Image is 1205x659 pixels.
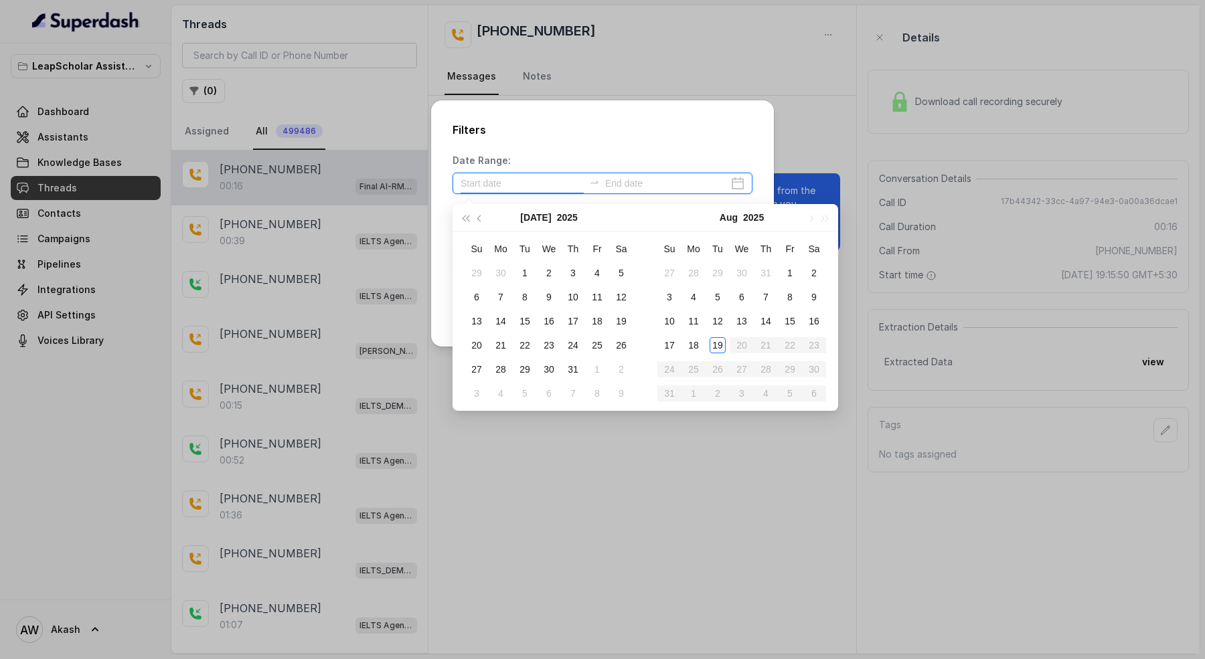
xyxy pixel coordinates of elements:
th: Sa [609,237,633,261]
button: [DATE] [520,204,551,231]
div: 7 [565,385,581,401]
td: 2025-07-17 [561,309,585,333]
div: 23 [541,337,557,353]
td: 2025-08-09 [609,381,633,405]
div: 19 [710,337,726,353]
div: 7 [493,289,509,305]
th: Th [561,237,585,261]
td: 2025-08-06 [730,285,754,309]
div: 9 [541,289,557,305]
td: 2025-07-06 [465,285,489,309]
td: 2025-08-02 [609,357,633,381]
div: 11 [589,289,605,305]
td: 2025-07-08 [513,285,537,309]
th: Mo [681,237,706,261]
td: 2025-07-21 [489,333,513,357]
td: 2025-07-28 [489,357,513,381]
td: 2025-08-18 [681,333,706,357]
div: 6 [469,289,485,305]
td: 2025-08-08 [778,285,802,309]
td: 2025-08-10 [657,309,681,333]
td: 2025-07-10 [561,285,585,309]
td: 2025-07-30 [730,261,754,285]
td: 2025-07-27 [657,261,681,285]
div: 30 [734,265,750,281]
div: 14 [493,313,509,329]
div: 10 [565,289,581,305]
th: We [730,237,754,261]
div: 29 [469,265,485,281]
div: 29 [710,265,726,281]
td: 2025-07-31 [561,357,585,381]
td: 2025-07-01 [513,261,537,285]
div: 3 [661,289,677,305]
div: 4 [589,265,605,281]
div: 28 [686,265,702,281]
button: 2025 [743,204,764,231]
div: 18 [589,313,605,329]
td: 2025-08-16 [802,309,826,333]
div: 19 [613,313,629,329]
div: 30 [493,265,509,281]
td: 2025-07-14 [489,309,513,333]
div: 5 [613,265,629,281]
td: 2025-08-13 [730,309,754,333]
td: 2025-07-04 [585,261,609,285]
p: Date Range: [453,154,511,167]
div: 6 [541,385,557,401]
div: 4 [686,289,702,305]
td: 2025-07-20 [465,333,489,357]
th: Th [754,237,778,261]
div: 9 [806,289,822,305]
td: 2025-07-07 [489,285,513,309]
div: 5 [517,385,533,401]
button: Aug [720,204,738,231]
div: 8 [589,385,605,401]
td: 2025-08-17 [657,333,681,357]
td: 2025-07-24 [561,333,585,357]
td: 2025-07-19 [609,309,633,333]
div: 11 [686,313,702,329]
td: 2025-08-05 [706,285,730,309]
div: 17 [661,337,677,353]
td: 2025-07-16 [537,309,561,333]
td: 2025-08-04 [489,381,513,405]
div: 2 [541,265,557,281]
div: 20 [469,337,485,353]
div: 14 [758,313,774,329]
td: 2025-08-08 [585,381,609,405]
div: 12 [613,289,629,305]
div: 31 [565,361,581,377]
td: 2025-07-29 [706,261,730,285]
td: 2025-07-26 [609,333,633,357]
td: 2025-08-02 [802,261,826,285]
td: 2025-07-13 [465,309,489,333]
td: 2025-07-28 [681,261,706,285]
div: 15 [517,313,533,329]
td: 2025-08-06 [537,381,561,405]
div: 29 [517,361,533,377]
th: Fr [778,237,802,261]
div: 9 [613,385,629,401]
td: 2025-07-18 [585,309,609,333]
td: 2025-08-12 [706,309,730,333]
div: 16 [541,313,557,329]
td: 2025-08-04 [681,285,706,309]
td: 2025-08-14 [754,309,778,333]
div: 4 [493,385,509,401]
td: 2025-08-07 [754,285,778,309]
span: swap-right [589,177,600,187]
th: Su [657,237,681,261]
td: 2025-07-31 [754,261,778,285]
td: 2025-07-25 [585,333,609,357]
th: We [537,237,561,261]
td: 2025-08-01 [585,357,609,381]
td: 2025-08-03 [465,381,489,405]
td: 2025-07-02 [537,261,561,285]
td: 2025-07-22 [513,333,537,357]
div: 22 [517,337,533,353]
th: Mo [489,237,513,261]
input: Start date [461,176,584,191]
div: 25 [589,337,605,353]
td: 2025-08-15 [778,309,802,333]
